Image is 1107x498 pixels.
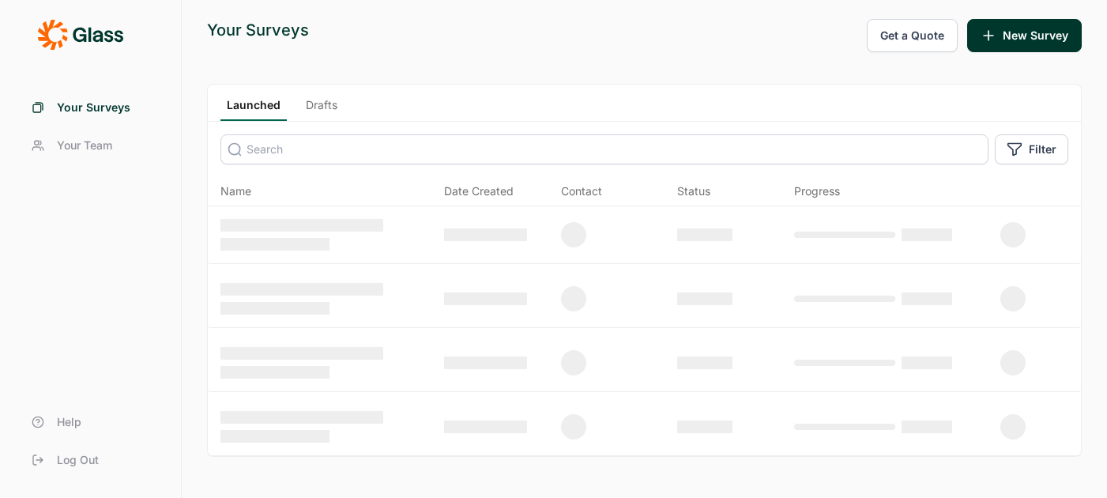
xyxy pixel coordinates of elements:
button: Get a Quote [867,19,958,52]
a: Drafts [299,97,344,121]
div: Status [677,183,710,199]
span: Help [57,414,81,430]
span: Your Surveys [57,100,130,115]
span: Your Team [57,138,112,153]
span: Name [220,183,251,199]
button: Filter [995,134,1068,164]
input: Search [220,134,988,164]
div: Your Surveys [207,19,309,41]
a: Launched [220,97,287,121]
span: Log Out [57,452,99,468]
button: New Survey [967,19,1082,52]
span: Date Created [444,183,514,199]
div: Progress [794,183,840,199]
div: Contact [561,183,602,199]
span: Filter [1029,141,1056,157]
